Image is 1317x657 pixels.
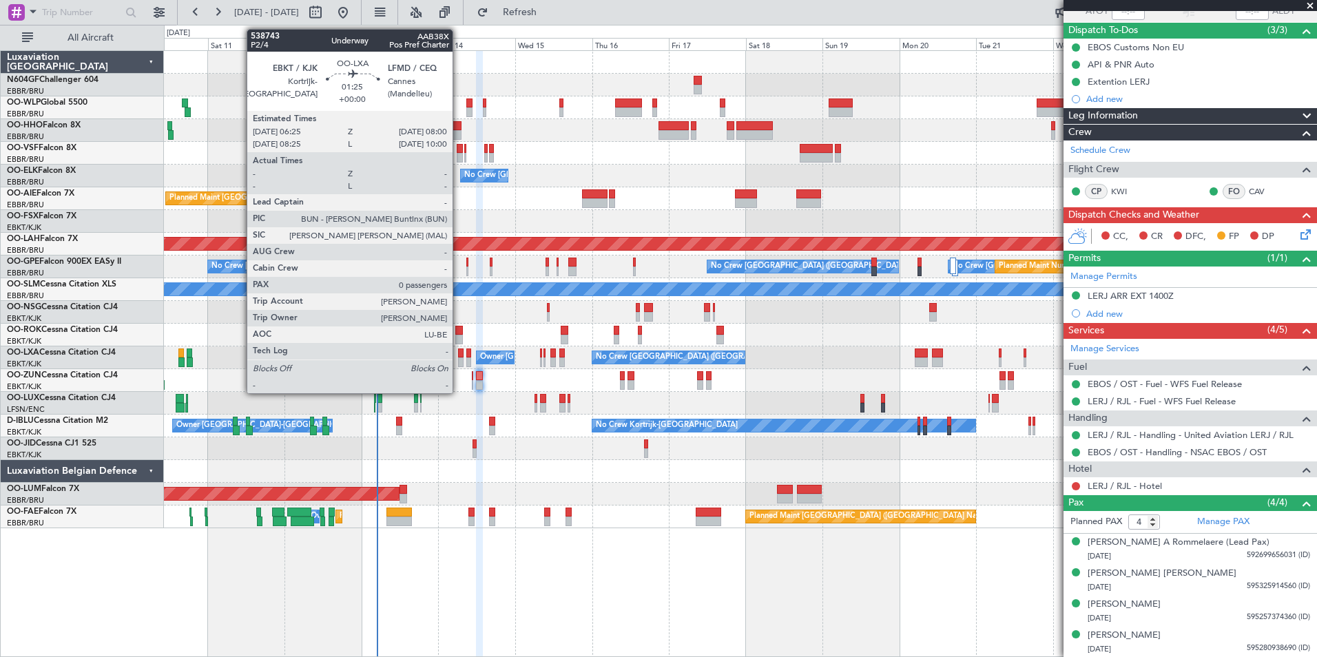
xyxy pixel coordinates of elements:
a: EBOS / OST - Handling - NSAC EBOS / OST [1088,446,1267,458]
span: 595280938690 (ID) [1247,643,1310,654]
div: [PERSON_NAME] A Rommelaere (Lead Pax) [1088,536,1269,550]
span: (3/3) [1267,23,1287,37]
a: EBBR/BRU [7,132,44,142]
span: All Aircraft [36,33,145,43]
a: OO-ELKFalcon 8X [7,167,76,175]
a: LERJ / RJL - Hotel [1088,480,1162,492]
a: LERJ / RJL - Handling - United Aviation LERJ / RJL [1088,429,1294,441]
span: [DATE] [1088,613,1111,623]
a: Schedule Crew [1070,144,1130,158]
div: EBOS Customs Non EU [1088,41,1184,53]
span: OO-LUX [7,394,39,402]
a: OO-HHOFalcon 8X [7,121,81,129]
span: Hotel [1068,461,1092,477]
a: OO-LXACessna Citation CJ4 [7,348,116,357]
span: [DATE] [1088,551,1111,561]
a: EBBR/BRU [7,268,44,278]
div: No Crew [GEOGRAPHIC_DATA] ([GEOGRAPHIC_DATA] National) [211,256,442,277]
div: [PERSON_NAME] [1088,629,1161,643]
span: CR [1151,230,1163,244]
a: EBBR/BRU [7,86,44,96]
div: No Crew [GEOGRAPHIC_DATA] ([GEOGRAPHIC_DATA] National) [596,347,827,368]
span: OO-HHO [7,121,43,129]
div: Fri 17 [669,38,746,50]
span: [DATE] - [DATE] [234,6,299,19]
input: Trip Number [42,2,121,23]
span: Pax [1068,495,1083,511]
span: (1/1) [1267,251,1287,265]
a: OO-ROKCessna Citation CJ4 [7,326,118,334]
span: Handling [1068,410,1108,426]
div: No Crew [GEOGRAPHIC_DATA] ([GEOGRAPHIC_DATA] National) [464,165,695,186]
span: ALDT [1272,5,1295,19]
a: OO-SLMCessna Citation XLS [7,280,116,289]
a: Manage PAX [1197,515,1249,529]
span: FP [1229,230,1239,244]
span: OO-SLM [7,280,40,289]
a: EBBR/BRU [7,518,44,528]
a: EBBR/BRU [7,200,44,210]
a: OO-LUMFalcon 7X [7,485,79,493]
div: Tue 14 [438,38,515,50]
input: --:-- [1112,3,1145,20]
span: Refresh [491,8,549,17]
div: Thu 16 [592,38,670,50]
span: OO-WLP [7,98,41,107]
span: OO-ELK [7,167,38,175]
a: EBOS / OST - Fuel - WFS Fuel Release [1088,378,1242,390]
a: D-IBLUCessna Citation M2 [7,417,108,425]
span: 595325914560 (ID) [1247,581,1310,592]
span: OO-VSF [7,144,39,152]
div: LERJ ARR EXT 1400Z [1088,290,1174,302]
span: (4/5) [1267,322,1287,337]
span: Dispatch To-Dos [1068,23,1138,39]
div: Wed 22 [1053,38,1130,50]
div: [DATE] [167,28,190,39]
a: CAV [1249,185,1280,198]
span: Leg Information [1068,108,1138,124]
div: FO [1223,184,1245,199]
span: Fuel [1068,359,1087,375]
span: (4/4) [1267,495,1287,510]
a: EBBR/BRU [7,154,44,165]
span: [DATE] [1088,582,1111,592]
span: OO-ROK [7,326,41,334]
div: Sun 19 [822,38,900,50]
span: OO-FSX [7,212,39,220]
a: EBBR/BRU [7,109,44,119]
span: 592699656031 (ID) [1247,550,1310,561]
a: EBKT/KJK [7,427,41,437]
span: OO-FAE [7,508,39,516]
div: Extention LERJ [1088,76,1150,87]
a: EBKT/KJK [7,313,41,324]
div: Owner [GEOGRAPHIC_DATA]-[GEOGRAPHIC_DATA] [480,347,666,368]
div: Planned Maint Nurnberg [999,256,1085,277]
div: Planned Maint Melsbroek Air Base [340,506,460,527]
a: EBBR/BRU [7,495,44,505]
span: OO-LUM [7,485,41,493]
a: OO-LUXCessna Citation CJ4 [7,394,116,402]
a: N604GFChallenger 604 [7,76,98,84]
a: EBKT/KJK [7,359,41,369]
button: All Aircraft [15,27,149,49]
a: LERJ / RJL - Fuel - WFS Fuel Release [1088,395,1236,407]
a: KWI [1111,185,1142,198]
a: OO-NSGCessna Citation CJ4 [7,303,118,311]
span: DP [1262,230,1274,244]
div: Add new [1086,308,1310,320]
span: OO-ZUN [7,371,41,379]
div: Sat 11 [208,38,285,50]
span: Permits [1068,251,1101,267]
div: Fri 10 [131,38,208,50]
a: OO-ZUNCessna Citation CJ4 [7,371,118,379]
span: Dispatch Checks and Weather [1068,207,1199,223]
span: 595257374360 (ID) [1247,612,1310,623]
span: OO-LXA [7,348,39,357]
a: OO-FAEFalcon 7X [7,508,76,516]
span: OO-AIE [7,189,37,198]
div: Sun 12 [284,38,362,50]
a: Manage Permits [1070,270,1137,284]
div: Planned Maint [GEOGRAPHIC_DATA] ([GEOGRAPHIC_DATA]) [169,188,386,209]
div: Tue 21 [976,38,1053,50]
span: OO-LAH [7,235,40,243]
